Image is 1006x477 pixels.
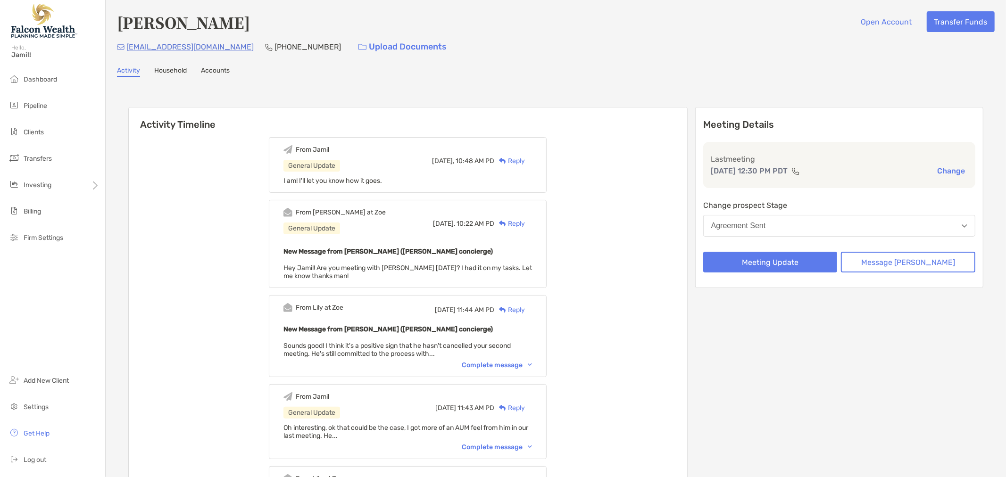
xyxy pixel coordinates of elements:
img: clients icon [8,126,20,137]
span: [DATE], [433,220,455,228]
p: [DATE] 12:30 PM PDT [711,165,788,177]
span: Log out [24,456,46,464]
h4: [PERSON_NAME] [117,11,250,33]
span: Oh interesting, ok that could be the case, I got more of an AUM feel from him in our last meeting... [283,424,528,440]
p: Last meeting [711,153,968,165]
img: firm-settings icon [8,231,20,243]
img: pipeline icon [8,99,20,111]
span: Settings [24,403,49,411]
button: Meeting Update [703,252,838,272]
img: Reply icon [499,158,506,164]
div: From Jamil [296,393,329,401]
a: Accounts [201,66,230,77]
img: logout icon [8,453,20,465]
img: communication type [791,167,800,175]
span: Billing [24,207,41,215]
span: Transfers [24,155,52,163]
button: Open Account [854,11,919,32]
img: Event icon [283,145,292,154]
span: Hey Jamil! Are you meeting with [PERSON_NAME] [DATE]? I had it on my tasks. Let me know thanks man! [283,264,532,280]
span: 11:44 AM PD [457,306,494,314]
p: Meeting Details [703,119,975,131]
span: Dashboard [24,75,57,83]
a: Activity [117,66,140,77]
a: Upload Documents [352,37,453,57]
span: Investing [24,181,51,189]
span: 10:22 AM PD [457,220,494,228]
span: Firm Settings [24,234,63,242]
div: General Update [283,407,340,419]
img: Email Icon [117,44,125,50]
div: From Lily at Zoe [296,304,343,312]
button: Change [934,166,968,176]
img: Reply icon [499,307,506,313]
span: [DATE] [435,404,456,412]
button: Agreement Sent [703,215,975,237]
span: Get Help [24,429,50,437]
span: Add New Client [24,377,69,385]
button: Transfer Funds [927,11,995,32]
img: Event icon [283,208,292,217]
img: Open dropdown arrow [962,224,967,228]
img: Reply icon [499,405,506,411]
img: Chevron icon [528,445,532,448]
img: Event icon [283,303,292,312]
div: General Update [283,222,340,234]
div: Reply [494,219,525,229]
span: 11:43 AM PD [457,404,494,412]
img: Chevron icon [528,363,532,366]
img: button icon [358,44,366,50]
div: Agreement Sent [711,222,766,230]
span: Clients [24,128,44,136]
img: transfers icon [8,152,20,164]
div: From [PERSON_NAME] at Zoe [296,208,386,216]
span: Sounds good! I think it's a positive sign that he hasn't cancelled your second meeting. He's stil... [283,342,511,358]
img: settings icon [8,401,20,412]
span: Pipeline [24,102,47,110]
b: New Message from [PERSON_NAME] ([PERSON_NAME] concierge) [283,325,493,333]
img: investing icon [8,179,20,190]
p: Change prospect Stage [703,199,975,211]
img: dashboard icon [8,73,20,84]
a: Household [154,66,187,77]
img: Phone Icon [265,43,273,51]
p: [PHONE_NUMBER] [274,41,341,53]
button: Message [PERSON_NAME] [841,252,975,272]
p: [EMAIL_ADDRESS][DOMAIN_NAME] [126,41,254,53]
img: billing icon [8,205,20,216]
span: [DATE], [432,157,454,165]
div: From Jamil [296,146,329,154]
b: New Message from [PERSON_NAME] ([PERSON_NAME] concierge) [283,247,493,255]
div: Reply [494,403,525,413]
img: Event icon [283,392,292,401]
span: 10:48 AM PD [456,157,494,165]
img: add_new_client icon [8,374,20,386]
div: General Update [283,160,340,172]
div: Reply [494,305,525,315]
span: I am! I'll let you know how it goes. [283,177,382,185]
span: Jamil! [11,51,100,59]
div: Reply [494,156,525,166]
div: Complete message [462,443,532,451]
img: Falcon Wealth Planning Logo [11,4,77,38]
h6: Activity Timeline [129,107,687,130]
img: Reply icon [499,221,506,227]
div: Complete message [462,361,532,369]
img: get-help icon [8,427,20,438]
span: [DATE] [435,306,456,314]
